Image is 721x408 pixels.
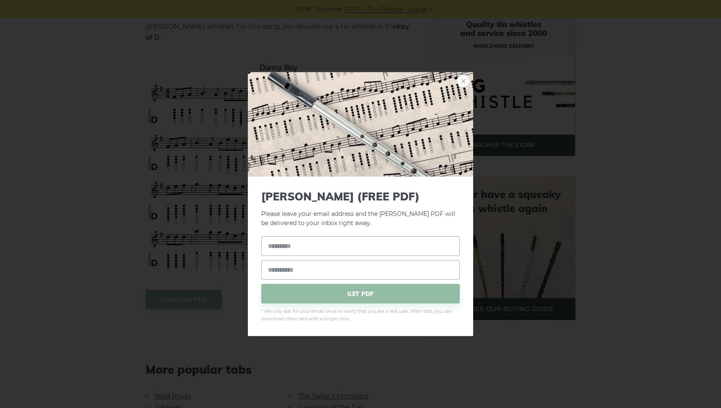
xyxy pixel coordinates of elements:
[261,190,460,228] p: Please leave your email address and the [PERSON_NAME] PDF will be delivered to your inbox right a...
[248,72,473,176] img: Tin Whistle Tab Preview
[261,190,460,203] span: [PERSON_NAME] (FREE PDF)
[457,74,469,87] a: ×
[261,308,460,323] span: * We only ask for your email once to verify that you are a real user. After that, you can downloa...
[261,284,460,304] span: GET PDF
